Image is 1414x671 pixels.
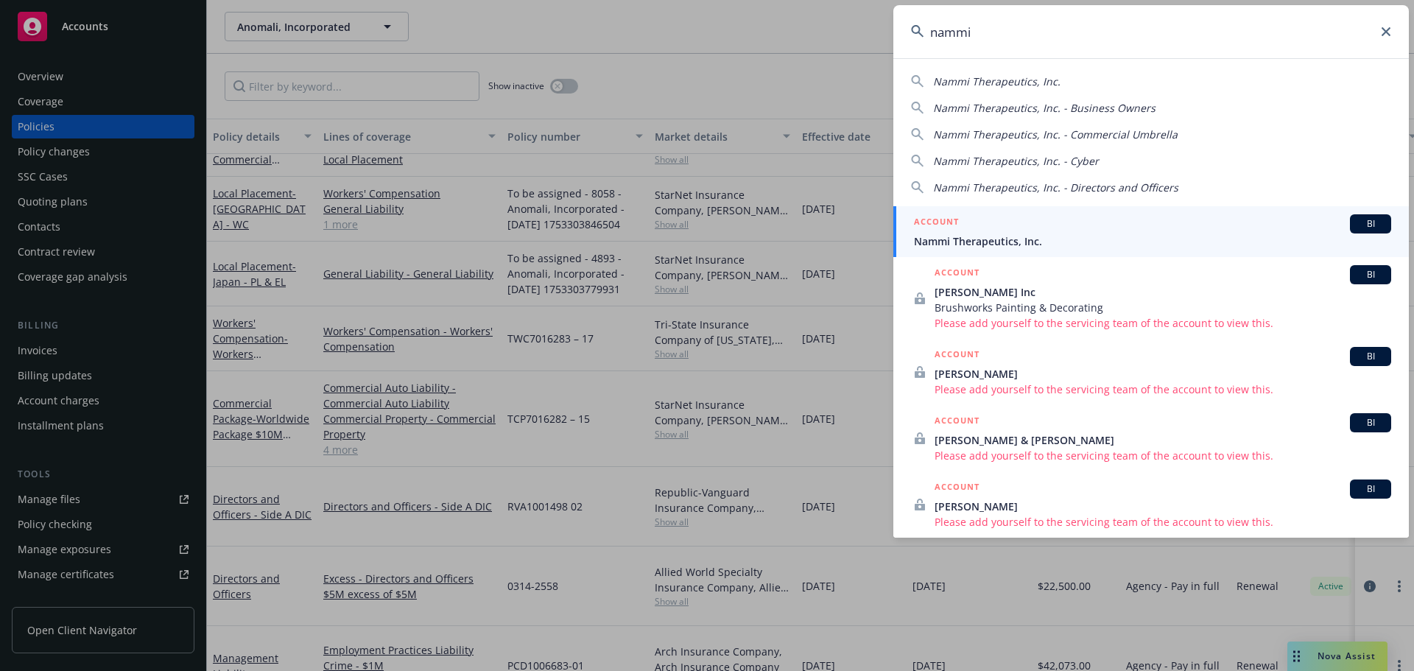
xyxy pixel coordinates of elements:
span: Please add yourself to the servicing team of the account to view this. [935,514,1391,530]
h5: ACCOUNT [935,347,979,365]
input: Search... [893,5,1409,58]
span: Nammi Therapeutics, Inc. [914,233,1391,249]
span: BI [1356,482,1385,496]
span: [PERSON_NAME] & [PERSON_NAME] [935,432,1391,448]
span: BI [1356,416,1385,429]
h5: ACCOUNT [935,479,979,497]
span: Brushworks Painting & Decorating [935,300,1391,315]
span: BI [1356,217,1385,231]
span: Please add yourself to the servicing team of the account to view this. [935,448,1391,463]
h5: ACCOUNT [935,413,979,431]
span: [PERSON_NAME] [935,499,1391,514]
span: Nammi Therapeutics, Inc. [933,74,1060,88]
span: Nammi Therapeutics, Inc. - Directors and Officers [933,180,1178,194]
h5: ACCOUNT [914,214,959,232]
a: ACCOUNTBI[PERSON_NAME]Please add yourself to the servicing team of the account to view this. [893,471,1409,538]
a: ACCOUNTBI[PERSON_NAME] & [PERSON_NAME]Please add yourself to the servicing team of the account to... [893,405,1409,471]
span: [PERSON_NAME] [935,366,1391,382]
span: Nammi Therapeutics, Inc. - Commercial Umbrella [933,127,1178,141]
span: Please add yourself to the servicing team of the account to view this. [935,315,1391,331]
span: Nammi Therapeutics, Inc. - Cyber [933,154,1099,168]
a: ACCOUNTBI[PERSON_NAME] IncBrushworks Painting & DecoratingPlease add yourself to the servicing te... [893,257,1409,339]
span: Please add yourself to the servicing team of the account to view this. [935,382,1391,397]
span: BI [1356,268,1385,281]
span: BI [1356,350,1385,363]
a: ACCOUNTBINammi Therapeutics, Inc. [893,206,1409,257]
span: [PERSON_NAME] Inc [935,284,1391,300]
a: ACCOUNTBI[PERSON_NAME]Please add yourself to the servicing team of the account to view this. [893,339,1409,405]
h5: ACCOUNT [935,265,979,283]
span: Nammi Therapeutics, Inc. - Business Owners [933,101,1156,115]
